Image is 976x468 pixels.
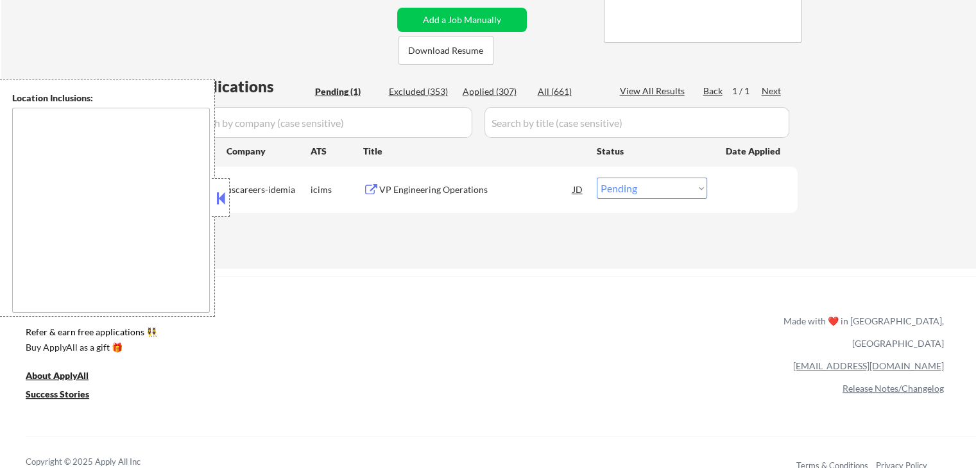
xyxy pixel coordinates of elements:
button: Add a Job Manually [397,8,527,32]
a: Release Notes/Changelog [843,383,944,394]
a: Refer & earn free applications 👯‍♀️ [26,328,515,341]
div: Buy ApplyAll as a gift 🎁 [26,343,154,352]
div: ATS [311,145,363,158]
a: About ApplyAll [26,369,107,385]
div: Made with ❤️ in [GEOGRAPHIC_DATA], [GEOGRAPHIC_DATA] [778,310,944,355]
button: Download Resume [398,36,493,65]
div: Pending (1) [315,85,379,98]
div: uscareers-idemia [227,183,311,196]
div: 1 / 1 [732,85,762,97]
div: Next [762,85,782,97]
u: Success Stories [26,389,89,399]
div: Title [363,145,585,158]
div: Date Applied [726,145,782,158]
a: [EMAIL_ADDRESS][DOMAIN_NAME] [793,360,944,371]
div: View All Results [620,85,689,97]
div: Status [597,139,707,162]
div: Applications [184,79,311,94]
div: Applied (307) [463,85,527,98]
div: Location Inclusions: [12,92,210,104]
div: Back [703,85,724,97]
div: JD [572,178,585,201]
a: Buy ApplyAll as a gift 🎁 [26,341,154,357]
input: Search by company (case sensitive) [184,107,472,138]
input: Search by title (case sensitive) [484,107,789,138]
div: Company [227,145,311,158]
div: All (661) [538,85,602,98]
u: About ApplyAll [26,370,89,381]
div: Excluded (353) [389,85,453,98]
a: Success Stories [26,388,107,404]
div: icims [311,183,363,196]
div: VP Engineering Operations [379,183,573,196]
